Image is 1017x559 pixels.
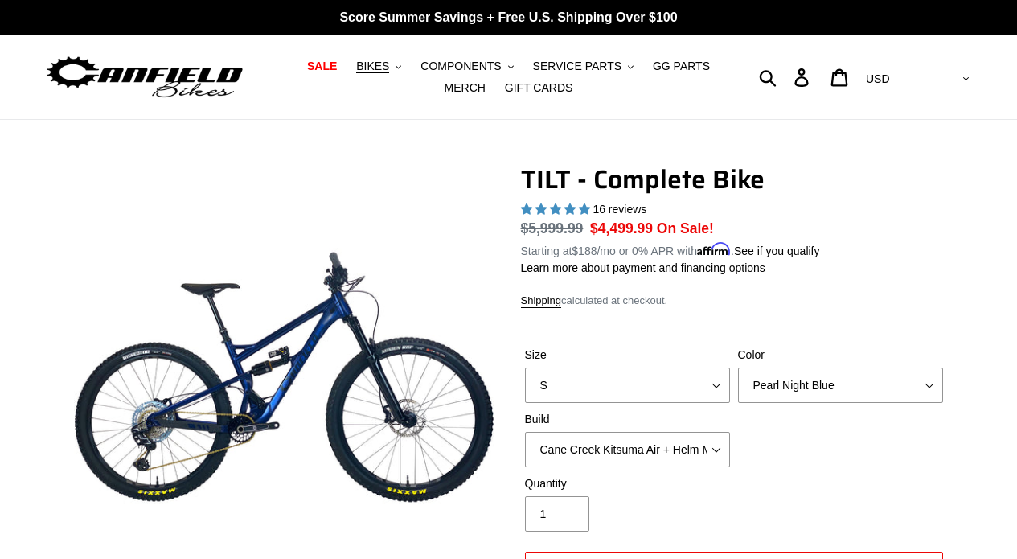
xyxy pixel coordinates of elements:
[590,220,653,236] span: $4,499.99
[521,220,584,236] s: $5,999.99
[505,81,573,95] span: GIFT CARDS
[437,77,494,99] a: MERCH
[525,55,642,77] button: SERVICE PARTS
[734,245,820,257] a: See if you qualify - Learn more about Affirm Financing (opens in modal)
[525,411,730,428] label: Build
[445,81,486,95] span: MERCH
[348,55,409,77] button: BIKES
[525,347,730,364] label: Size
[521,261,765,274] a: Learn more about payment and financing options
[653,60,710,73] span: GG PARTS
[521,164,947,195] h1: TILT - Complete Bike
[420,60,501,73] span: COMPONENTS
[645,55,718,77] a: GG PARTS
[593,203,646,216] span: 16 reviews
[572,245,597,257] span: $188
[521,203,593,216] span: 5.00 stars
[657,218,714,239] span: On Sale!
[738,347,943,364] label: Color
[521,294,562,308] a: Shipping
[533,60,621,73] span: SERVICE PARTS
[307,60,337,73] span: SALE
[525,475,730,492] label: Quantity
[521,293,947,309] div: calculated at checkout.
[521,239,820,260] p: Starting at /mo or 0% APR with .
[412,55,521,77] button: COMPONENTS
[697,242,731,256] span: Affirm
[497,77,581,99] a: GIFT CARDS
[356,60,389,73] span: BIKES
[44,52,245,103] img: Canfield Bikes
[299,55,345,77] a: SALE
